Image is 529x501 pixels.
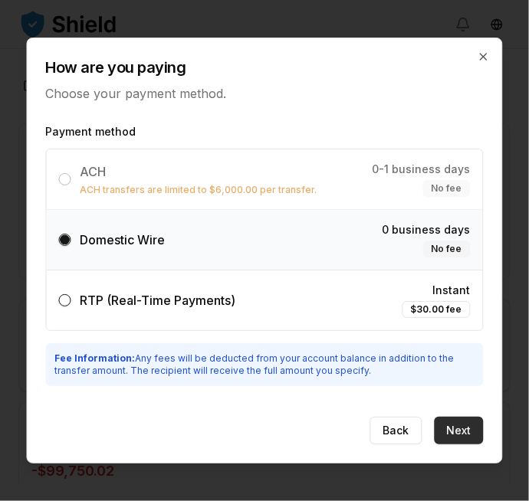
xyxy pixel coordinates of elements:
[423,241,471,257] div: No fee
[46,57,484,78] h2: How are you paying
[55,352,475,377] p: Any fees will be deducted from your account balance in addition to the transfer amount. The recip...
[80,232,166,247] span: Domestic Wire
[46,124,484,139] label: Payment method
[370,417,422,444] button: Back
[59,234,71,246] button: Domestic Wire0 business daysNo fee
[402,301,471,318] div: $30.00 fee
[433,283,471,298] span: Instant
[80,184,317,196] p: ACH transfers are limited to $6,000.00 per transfer.
[383,222,471,237] span: 0 business days
[373,162,471,177] span: 0-1 business days
[46,84,484,103] p: Choose your payment method.
[80,293,236,308] span: RTP (Real-Time Payments)
[435,417,484,444] button: Next
[59,294,71,306] button: RTP (Real-Time Payments)Instant$30.00 fee
[59,173,71,185] button: ACHACH transfers are limited to $6,000.00 per transfer.0-1 business daysNo fee
[80,164,107,179] span: ACH
[55,352,136,364] strong: Fee Information:
[423,180,471,197] div: No fee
